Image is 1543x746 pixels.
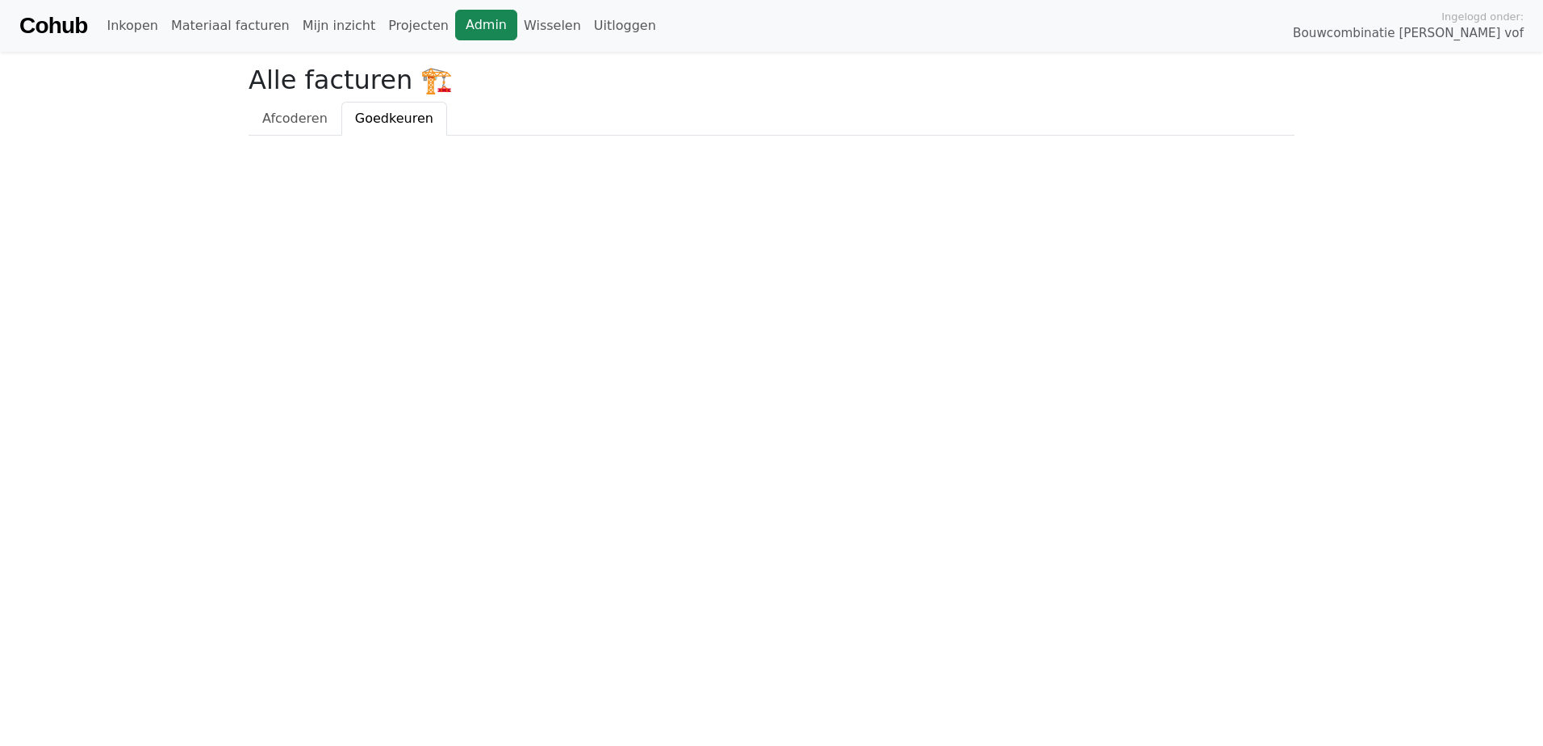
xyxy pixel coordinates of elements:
[100,10,164,42] a: Inkopen
[262,111,328,126] span: Afcoderen
[249,102,341,136] a: Afcoderen
[1441,9,1524,24] span: Ingelogd onder:
[588,10,663,42] a: Uitloggen
[517,10,588,42] a: Wisselen
[355,111,433,126] span: Goedkeuren
[1293,24,1524,43] span: Bouwcombinatie [PERSON_NAME] vof
[455,10,517,40] a: Admin
[249,65,1294,95] h2: Alle facturen 🏗️
[165,10,296,42] a: Materiaal facturen
[296,10,383,42] a: Mijn inzicht
[382,10,455,42] a: Projecten
[341,102,447,136] a: Goedkeuren
[19,6,87,45] a: Cohub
